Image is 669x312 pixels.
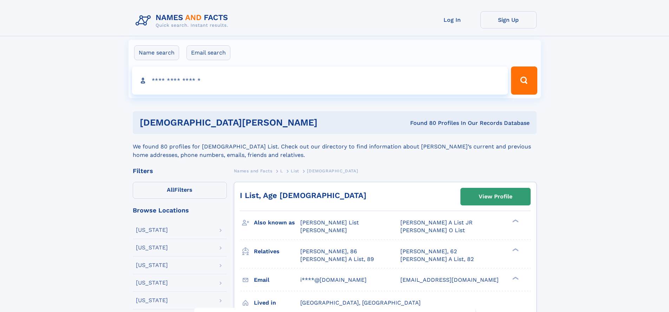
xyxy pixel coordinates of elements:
[364,119,530,127] div: Found 80 Profiles In Our Records Database
[254,246,300,257] h3: Relatives
[400,255,474,263] a: [PERSON_NAME] A List, 82
[133,182,227,199] label: Filters
[300,299,421,306] span: [GEOGRAPHIC_DATA], [GEOGRAPHIC_DATA]
[254,274,300,286] h3: Email
[133,207,227,214] div: Browse Locations
[307,168,358,173] span: [DEMOGRAPHIC_DATA]
[480,11,537,28] a: Sign Up
[424,11,480,28] a: Log In
[400,276,499,283] span: [EMAIL_ADDRESS][DOMAIN_NAME]
[461,188,530,205] a: View Profile
[134,45,179,60] label: Name search
[511,219,519,223] div: ❯
[133,134,537,159] div: We found 80 profiles for [DEMOGRAPHIC_DATA] List. Check out our directory to find information abo...
[133,168,227,174] div: Filters
[136,227,168,233] div: [US_STATE]
[300,227,347,234] span: [PERSON_NAME]
[136,262,168,268] div: [US_STATE]
[300,255,374,263] a: [PERSON_NAME] A List, 89
[400,227,465,234] span: [PERSON_NAME] O List
[300,219,359,226] span: [PERSON_NAME] List
[132,66,508,95] input: search input
[400,219,473,226] span: [PERSON_NAME] A List JR
[511,66,537,95] button: Search Button
[133,11,234,30] img: Logo Names and Facts
[234,166,273,175] a: Names and Facts
[400,248,457,255] a: [PERSON_NAME], 62
[280,168,283,173] span: L
[479,189,512,205] div: View Profile
[136,298,168,303] div: [US_STATE]
[291,168,299,173] span: List
[291,166,299,175] a: List
[167,186,174,193] span: All
[186,45,230,60] label: Email search
[511,247,519,252] div: ❯
[140,118,364,127] h1: [DEMOGRAPHIC_DATA][PERSON_NAME]
[136,245,168,250] div: [US_STATE]
[136,280,168,286] div: [US_STATE]
[280,166,283,175] a: L
[254,297,300,309] h3: Lived in
[254,217,300,229] h3: Also known as
[240,191,366,200] a: I List, Age [DEMOGRAPHIC_DATA]
[300,248,357,255] a: [PERSON_NAME], 86
[511,276,519,280] div: ❯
